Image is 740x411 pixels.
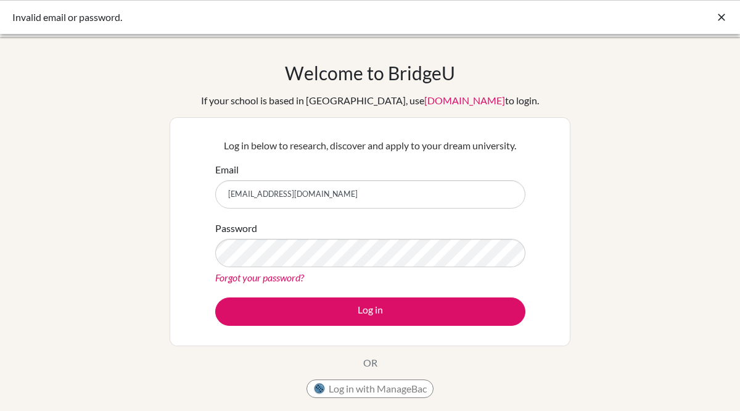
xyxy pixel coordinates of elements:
button: Log in with ManageBac [306,380,434,398]
label: Email [215,162,239,177]
a: Forgot your password? [215,272,304,283]
a: [DOMAIN_NAME] [424,94,505,106]
div: If your school is based in [GEOGRAPHIC_DATA], use to login. [201,93,539,108]
label: Password [215,221,257,236]
p: OR [363,355,377,370]
div: Invalid email or password. [12,10,543,25]
button: Log in [215,297,525,326]
p: Log in below to research, discover and apply to your dream university. [215,138,525,153]
h1: Welcome to BridgeU [285,62,455,84]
